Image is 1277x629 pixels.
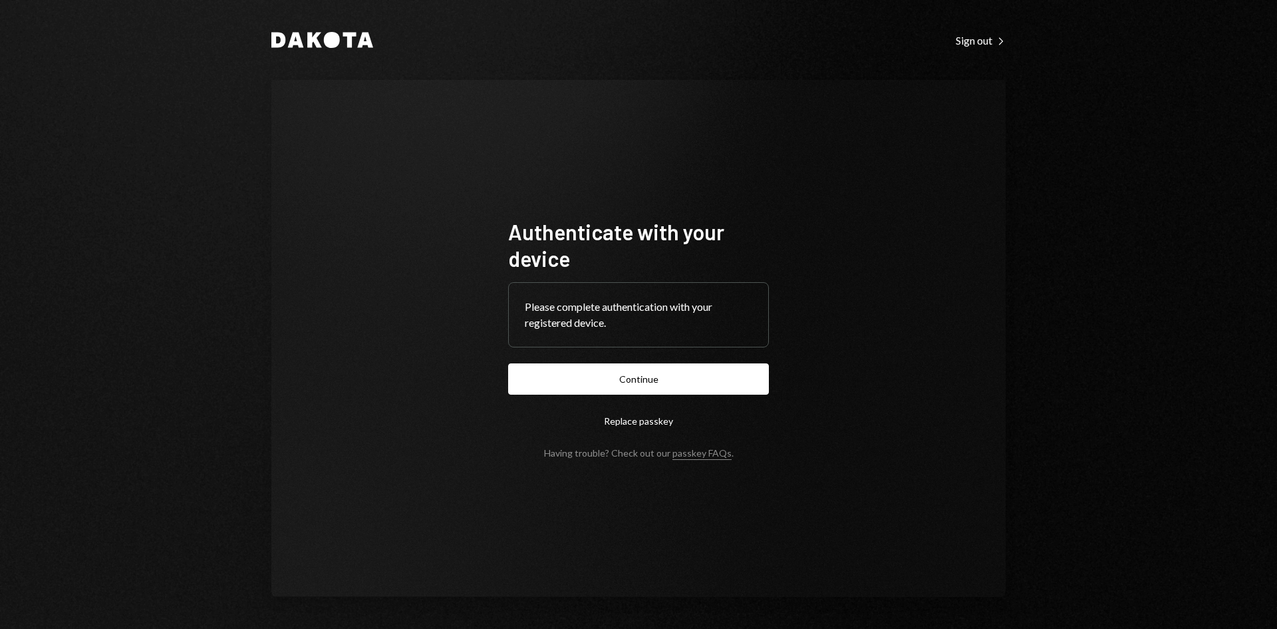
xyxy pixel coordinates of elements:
[672,447,732,460] a: passkey FAQs
[508,405,769,437] button: Replace passkey
[956,33,1006,47] a: Sign out
[508,218,769,272] h1: Authenticate with your device
[525,299,752,331] div: Please complete authentication with your registered device.
[508,363,769,395] button: Continue
[544,447,734,459] div: Having trouble? Check out our .
[956,34,1006,47] div: Sign out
